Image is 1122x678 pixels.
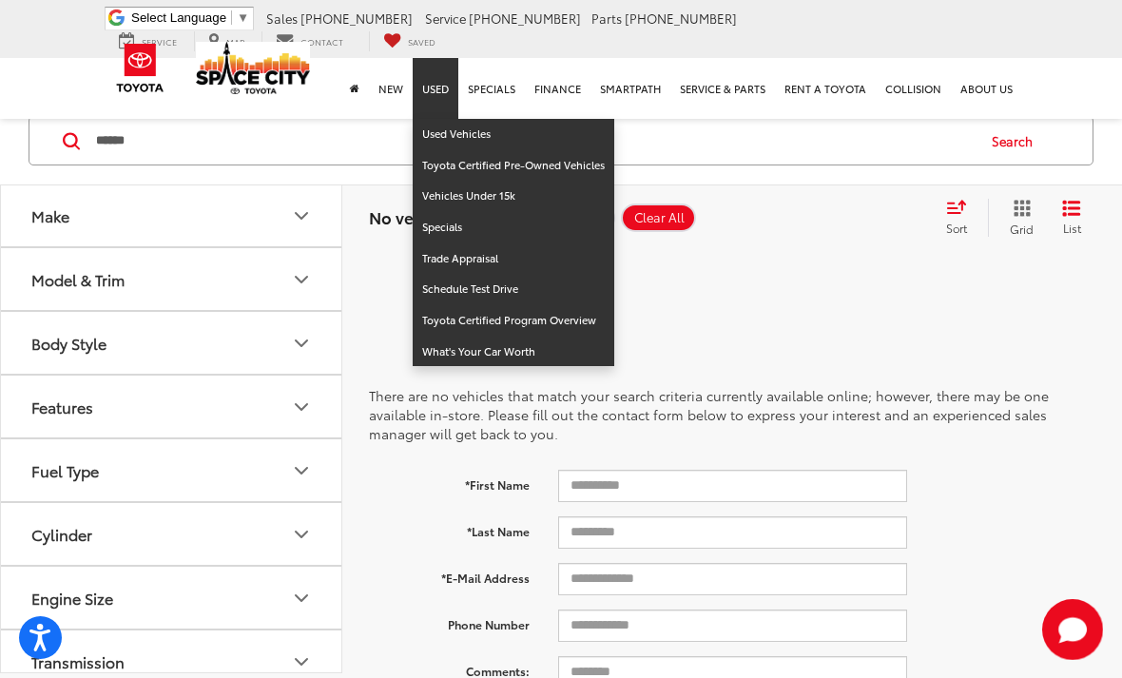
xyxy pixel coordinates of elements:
a: Specials [458,58,525,119]
span: Map [226,35,244,48]
div: Model & Trim [31,270,125,288]
a: Used Vehicles [413,119,614,150]
a: SmartPath [590,58,670,119]
div: Make [290,204,313,227]
div: Model & Trim [290,268,313,291]
button: Select sort value [937,199,988,237]
div: Make [31,206,69,224]
div: Cylinder [290,523,313,546]
a: Home [340,58,369,119]
div: Cylinder [31,525,92,543]
span: [PHONE_NUMBER] [469,10,581,27]
a: About Us [951,58,1022,119]
a: Finance [525,58,590,119]
svg: Start Chat [1042,599,1103,660]
label: *First Name [355,470,544,494]
div: Engine Size [31,589,113,607]
div: Features [290,396,313,418]
button: Engine SizeEngine Size [1,567,343,629]
span: Parts [591,10,622,27]
a: Trade Appraisal [413,243,614,275]
button: CylinderCylinder [1,503,343,565]
a: Toyota Certified Program Overview [413,305,614,337]
label: *E-Mail Address [355,563,544,587]
div: Body Style [290,332,313,355]
button: Grid View [988,199,1048,237]
a: Vehicles Under 15k [413,181,614,212]
a: My Saved Vehicles [369,31,450,51]
a: Rent a Toyota [775,58,876,119]
a: Service [105,31,191,51]
a: What's Your Car Worth [413,337,614,367]
button: Body StyleBody Style [1,312,343,374]
button: MakeMake [1,184,343,246]
a: Schedule Test Drive [413,274,614,305]
span: Sort [946,220,967,236]
span: Service [142,35,177,48]
a: Specials [413,212,614,243]
img: Toyota [105,37,176,99]
input: Search by Make, Model, or Keyword [94,118,974,164]
button: Fuel TypeFuel Type [1,439,343,501]
span: Sales [266,10,298,27]
button: List View [1048,199,1095,237]
button: Toggle Chat Window [1042,599,1103,660]
div: Fuel Type [31,461,99,479]
a: Collision [876,58,951,119]
img: Space City Toyota [196,42,310,94]
label: *Last Name [355,516,544,540]
button: Search [974,117,1060,165]
span: Contact [300,35,343,48]
div: Body Style [31,334,106,352]
span: [PHONE_NUMBER] [300,10,413,27]
div: Transmission [290,650,313,673]
button: Model & TrimModel & Trim [1,248,343,310]
div: Engine Size [290,587,313,610]
a: Used [413,58,458,119]
button: Clear All [621,203,696,232]
span: [PHONE_NUMBER] [625,10,737,27]
span: No vehicles found [369,205,511,228]
a: Contact [261,31,358,51]
span: Service [425,10,466,27]
span: Select Language [131,10,226,25]
span: ▼ [237,10,249,25]
p: There are no vehicles that match your search criteria currently available online; however, there ... [369,386,1095,443]
div: Features [31,397,93,416]
a: Toyota Certified Pre-Owned Vehicles [413,150,614,182]
div: Fuel Type [290,459,313,482]
a: Select Language​ [131,10,249,25]
span: ​ [231,10,232,25]
a: Service & Parts [670,58,775,119]
button: FeaturesFeatures [1,376,343,437]
label: Phone Number [355,610,544,633]
span: List [1062,220,1081,236]
span: Grid [1010,221,1034,237]
div: Transmission [31,652,125,670]
a: New [369,58,413,119]
span: Clear All [634,210,685,225]
span: Saved [408,35,435,48]
a: Map [194,31,259,51]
